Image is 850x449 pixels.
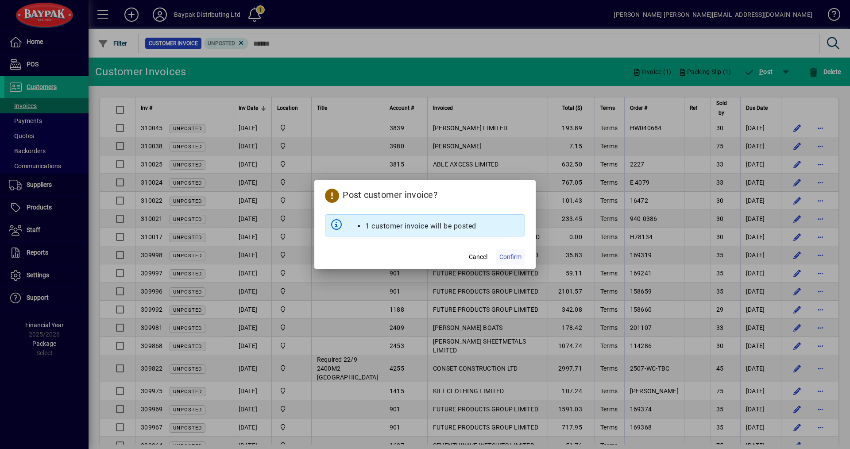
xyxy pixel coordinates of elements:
button: Cancel [464,249,492,265]
span: Cancel [469,252,487,262]
li: 1 customer invoice will be posted [365,221,476,232]
button: Confirm [496,249,525,265]
h2: Post customer invoice? [314,180,536,207]
span: Confirm [499,252,522,262]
